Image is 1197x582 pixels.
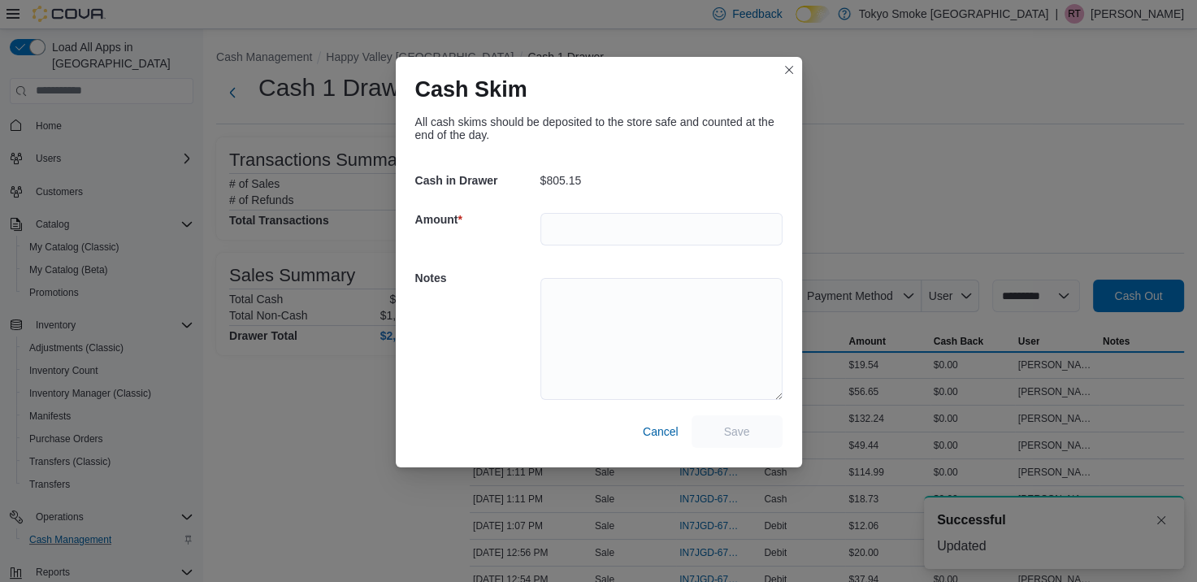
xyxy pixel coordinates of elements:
[415,164,537,197] h5: Cash in Drawer
[415,76,527,102] h1: Cash Skim
[415,262,537,294] h5: Notes
[692,415,783,448] button: Save
[636,415,685,448] button: Cancel
[779,60,799,80] button: Closes this modal window
[724,423,750,440] span: Save
[540,174,582,187] p: $805.15
[643,423,679,440] span: Cancel
[415,203,537,236] h5: Amount
[415,115,783,141] div: All cash skims should be deposited to the store safe and counted at the end of the day.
